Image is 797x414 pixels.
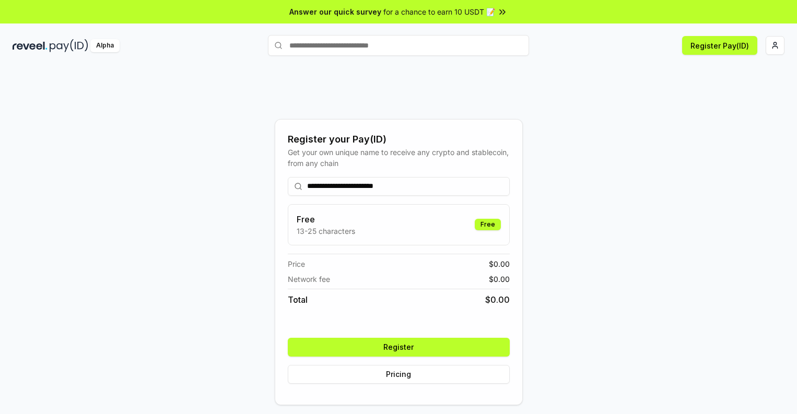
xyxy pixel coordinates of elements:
[475,219,501,230] div: Free
[383,6,495,17] span: for a chance to earn 10 USDT 📝
[288,258,305,269] span: Price
[288,365,510,384] button: Pricing
[288,132,510,147] div: Register your Pay(ID)
[489,274,510,285] span: $ 0.00
[50,39,88,52] img: pay_id
[288,147,510,169] div: Get your own unique name to receive any crypto and stablecoin, from any chain
[297,226,355,236] p: 13-25 characters
[90,39,120,52] div: Alpha
[485,293,510,306] span: $ 0.00
[288,293,308,306] span: Total
[288,274,330,285] span: Network fee
[13,39,48,52] img: reveel_dark
[297,213,355,226] h3: Free
[489,258,510,269] span: $ 0.00
[288,338,510,357] button: Register
[682,36,757,55] button: Register Pay(ID)
[289,6,381,17] span: Answer our quick survey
